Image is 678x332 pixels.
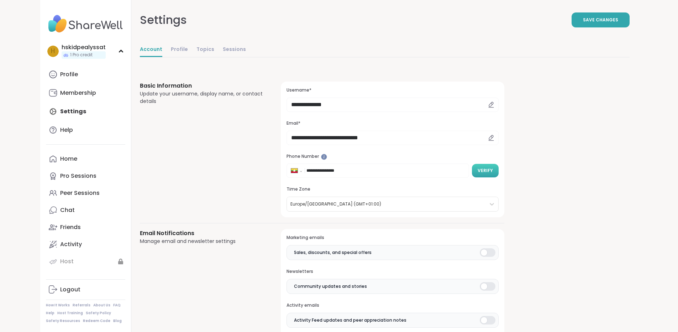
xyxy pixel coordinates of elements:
h3: Email* [287,120,498,126]
img: ShareWell Nav Logo [46,11,125,36]
h3: Username* [287,87,498,93]
a: Membership [46,84,125,102]
a: How It Works [46,303,70,308]
div: Friends [60,223,81,231]
div: Home [60,155,77,163]
div: hskidpealyssat [62,43,106,51]
a: Account [140,43,162,57]
h3: Phone Number [287,154,498,160]
a: Topics [196,43,214,57]
div: Host [60,258,74,265]
a: Host [46,253,125,270]
h3: Marketing emails [287,235,498,241]
span: Community updates and stories [294,283,367,290]
div: Profile [60,71,78,78]
a: FAQ [113,303,121,308]
h3: Time Zone [287,186,498,192]
div: Update your username, display name, or contact details [140,90,264,105]
h3: Newsletters [287,269,498,275]
span: Sales, discounts, and special offers [294,249,372,256]
span: Activity Feed updates and peer appreciation notes [294,317,406,323]
h3: Activity emails [287,302,498,308]
a: Help [46,311,54,316]
button: Verify [472,164,499,177]
span: 1 Pro credit [70,52,93,58]
div: Settings [140,11,187,28]
a: Activity [46,236,125,253]
div: Pro Sessions [60,172,96,180]
a: Home [46,150,125,167]
button: Save Changes [572,12,630,27]
a: Chat [46,202,125,219]
div: Help [60,126,73,134]
a: Sessions [223,43,246,57]
a: Help [46,121,125,139]
h3: Email Notifications [140,229,264,238]
div: Activity [60,240,82,248]
iframe: Spotlight [321,154,327,160]
a: Pro Sessions [46,167,125,185]
div: Manage email and newsletter settings [140,238,264,245]
a: Safety Resources [46,318,80,323]
a: Host Training [57,311,83,316]
a: Blog [113,318,122,323]
a: Referrals [73,303,90,308]
div: Chat [60,206,75,214]
span: Save Changes [583,17,618,23]
a: Redeem Code [83,318,110,323]
h3: Basic Information [140,82,264,90]
a: Logout [46,281,125,298]
a: Peer Sessions [46,185,125,202]
a: Friends [46,219,125,236]
div: Membership [60,89,96,97]
div: Peer Sessions [60,189,100,197]
span: Verify [478,167,493,174]
a: Safety Policy [86,311,111,316]
a: Profile [171,43,188,57]
span: h [51,47,55,56]
div: Logout [60,286,80,294]
a: About Us [93,303,110,308]
a: Profile [46,66,125,83]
